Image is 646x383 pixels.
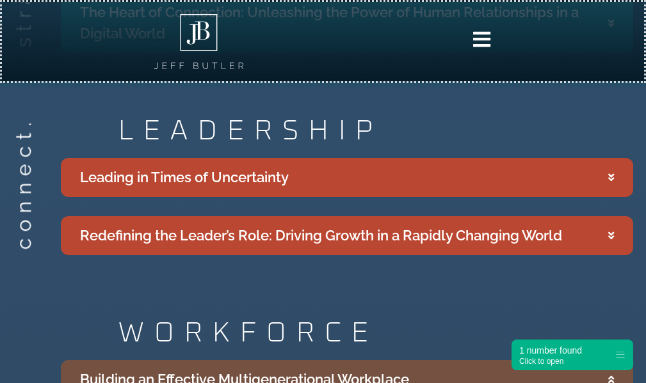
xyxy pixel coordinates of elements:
summary: Redefining the Leader’s Role: Driving Growth in a Rapidly Changing World [61,216,633,255]
h2: LEADERSHIP [118,117,633,145]
h2: WORKFORCE [118,319,633,347]
div: Leading in Times of Uncertainty [80,167,289,188]
summary: Leading in Times of Uncertainty [61,158,633,197]
div: Accordion. Open links with Enter or Space, close with Escape, and navigate with Arrow Keys [61,158,633,255]
div: Redefining the Leader’s Role: Driving Growth in a Rapidly Changing World [80,225,562,246]
h2: connect. [13,234,34,250]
